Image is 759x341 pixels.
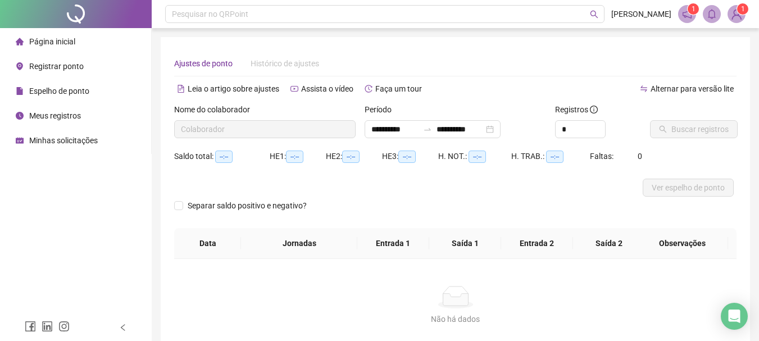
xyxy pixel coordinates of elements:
div: Saldo total: [174,150,270,163]
th: Jornadas [241,228,357,259]
span: Histórico de ajustes [251,59,319,68]
div: H. NOT.: [438,150,511,163]
span: home [16,38,24,46]
th: Saída 1 [429,228,501,259]
span: youtube [290,85,298,93]
button: Buscar registros [650,120,738,138]
span: --:-- [469,151,486,163]
div: H. TRAB.: [511,150,590,163]
span: Registros [555,103,598,116]
th: Entrada 2 [501,228,573,259]
span: info-circle [590,106,598,113]
span: clock-circle [16,112,24,120]
span: search [590,10,598,19]
span: file [16,87,24,95]
span: linkedin [42,321,53,332]
div: Open Intercom Messenger [721,303,748,330]
span: Página inicial [29,37,75,46]
span: Leia o artigo sobre ajustes [188,84,279,93]
th: Entrada 1 [357,228,429,259]
label: Nome do colaborador [174,103,257,116]
span: to [423,125,432,134]
div: HE 2: [326,150,382,163]
span: Registrar ponto [29,62,84,71]
div: HE 3: [382,150,438,163]
th: Saída 2 [573,228,645,259]
div: Não há dados [188,313,723,325]
span: Alternar para versão lite [651,84,734,93]
span: --:-- [398,151,416,163]
span: schedule [16,137,24,144]
span: facebook [25,321,36,332]
label: Período [365,103,399,116]
span: Assista o vídeo [301,84,353,93]
span: file-text [177,85,185,93]
span: bell [707,9,717,19]
sup: Atualize o seu contato no menu Meus Dados [737,3,748,15]
span: --:-- [342,151,360,163]
span: [PERSON_NAME] [611,8,671,20]
span: --:-- [546,151,563,163]
img: 93554 [728,6,745,22]
span: Faltas: [590,152,615,161]
span: 0 [638,152,642,161]
span: swap-right [423,125,432,134]
span: --:-- [286,151,303,163]
span: environment [16,62,24,70]
span: Ajustes de ponto [174,59,233,68]
span: Observações [646,237,719,249]
span: 1 [741,5,745,13]
span: instagram [58,321,70,332]
span: 1 [692,5,696,13]
span: Faça um tour [375,84,422,93]
span: Espelho de ponto [29,87,89,96]
span: left [119,324,127,331]
span: Minhas solicitações [29,136,98,145]
span: Separar saldo positivo e negativo? [183,199,311,212]
button: Ver espelho de ponto [643,179,734,197]
span: notification [682,9,692,19]
span: history [365,85,372,93]
th: Observações [637,228,728,259]
sup: 1 [688,3,699,15]
th: Data [174,228,241,259]
span: swap [640,85,648,93]
span: Meus registros [29,111,81,120]
span: --:-- [215,151,233,163]
div: HE 1: [270,150,326,163]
